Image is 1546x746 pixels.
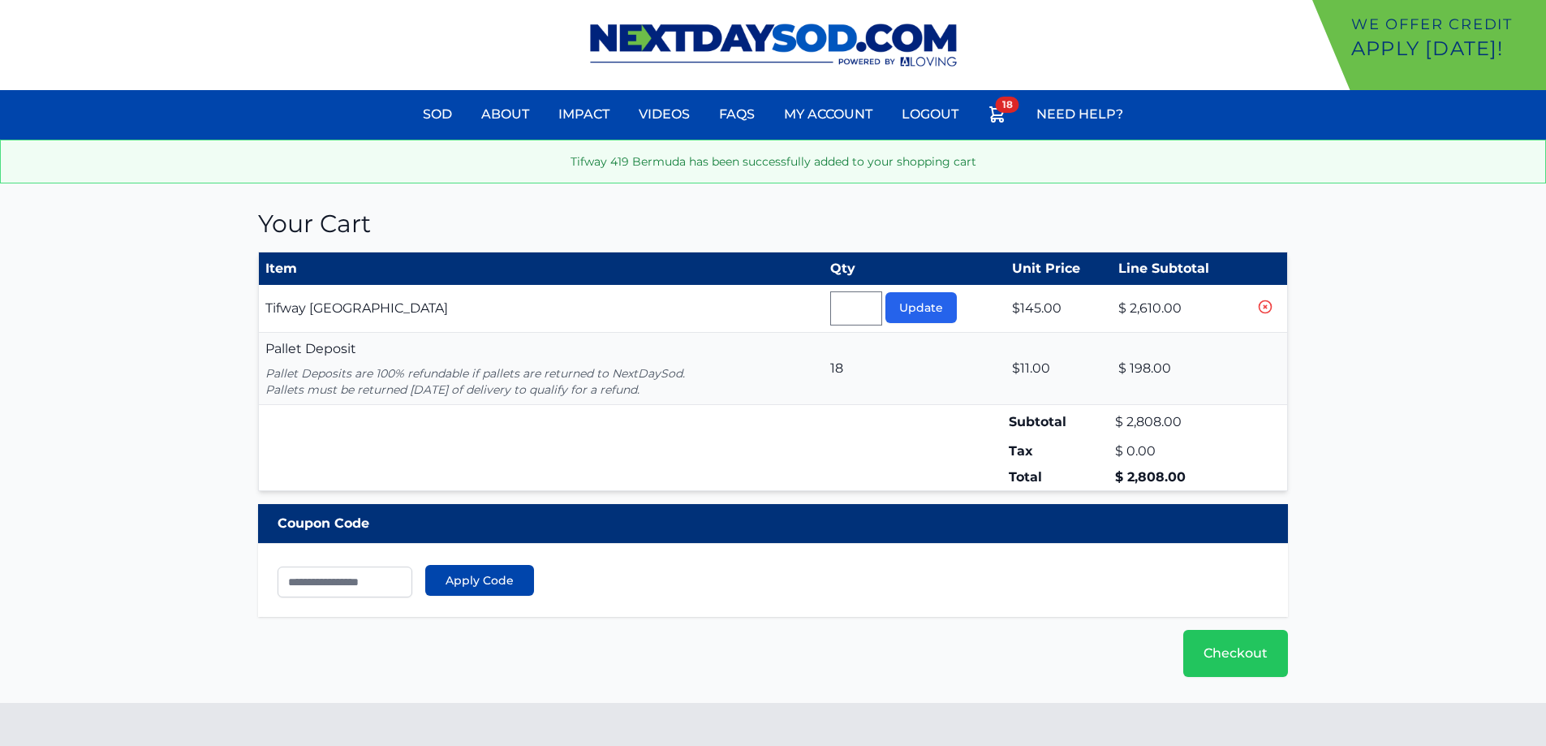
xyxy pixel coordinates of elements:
span: 18 [996,97,1019,113]
td: Tifway [GEOGRAPHIC_DATA] [258,285,824,333]
td: Subtotal [1006,405,1112,439]
a: FAQs [709,95,764,134]
th: Item [258,252,824,286]
a: Sod [413,95,462,134]
td: $ 2,610.00 [1112,285,1247,333]
a: Need Help? [1027,95,1133,134]
span: Apply Code [446,572,514,589]
h1: Your Cart [258,209,1289,239]
button: Update [885,292,957,323]
a: Impact [549,95,619,134]
p: Apply [DATE]! [1351,36,1540,62]
a: 18 [978,95,1017,140]
td: $145.00 [1006,285,1112,333]
a: My Account [774,95,882,134]
p: Tifway 419 Bermuda has been successfully added to your shopping cart [14,153,1532,170]
td: Tax [1006,438,1112,464]
a: Logout [892,95,968,134]
th: Line Subtotal [1112,252,1247,286]
td: $ 0.00 [1112,438,1247,464]
td: Pallet Deposit [258,333,824,405]
td: $ 2,808.00 [1112,405,1247,439]
th: Qty [824,252,1006,286]
td: $ 2,808.00 [1112,464,1247,491]
a: Videos [629,95,700,134]
p: Pallet Deposits are 100% refundable if pallets are returned to NextDaySod. Pallets must be return... [265,365,817,398]
button: Apply Code [425,565,534,596]
th: Unit Price [1006,252,1112,286]
a: About [472,95,539,134]
td: $11.00 [1006,333,1112,405]
td: $ 198.00 [1112,333,1247,405]
div: Coupon Code [258,504,1289,543]
td: 18 [824,333,1006,405]
a: Checkout [1183,630,1288,677]
p: We offer Credit [1351,13,1540,36]
td: Total [1006,464,1112,491]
